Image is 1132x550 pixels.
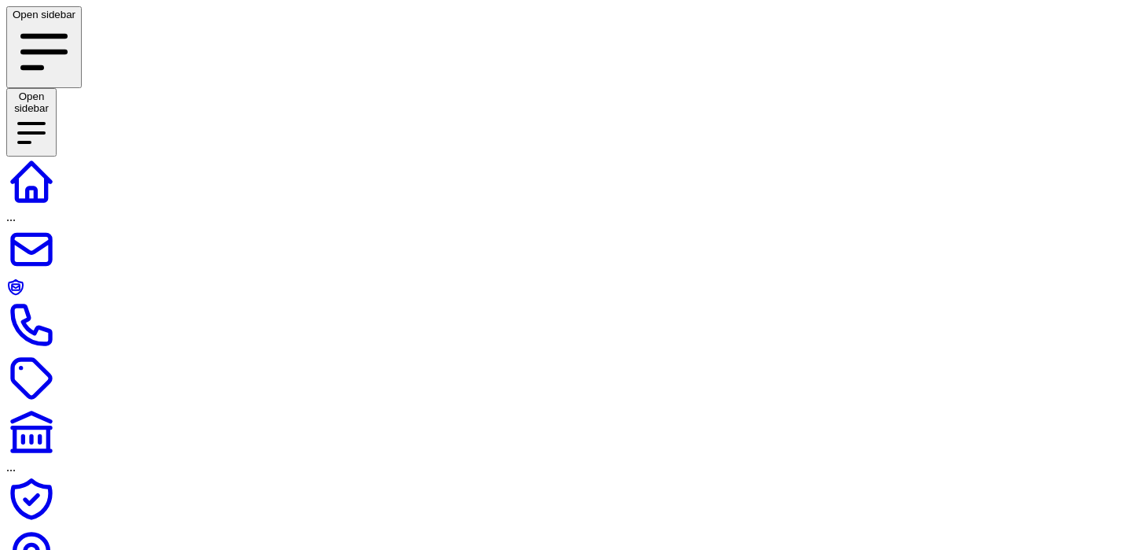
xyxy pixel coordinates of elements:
div: ... [6,210,57,224]
span: Open sidebar [14,90,49,114]
div: ... [6,460,57,474]
button: Open sidebar [6,88,57,157]
button: Open sidebar [6,6,82,88]
span: Open sidebar [13,9,75,20]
